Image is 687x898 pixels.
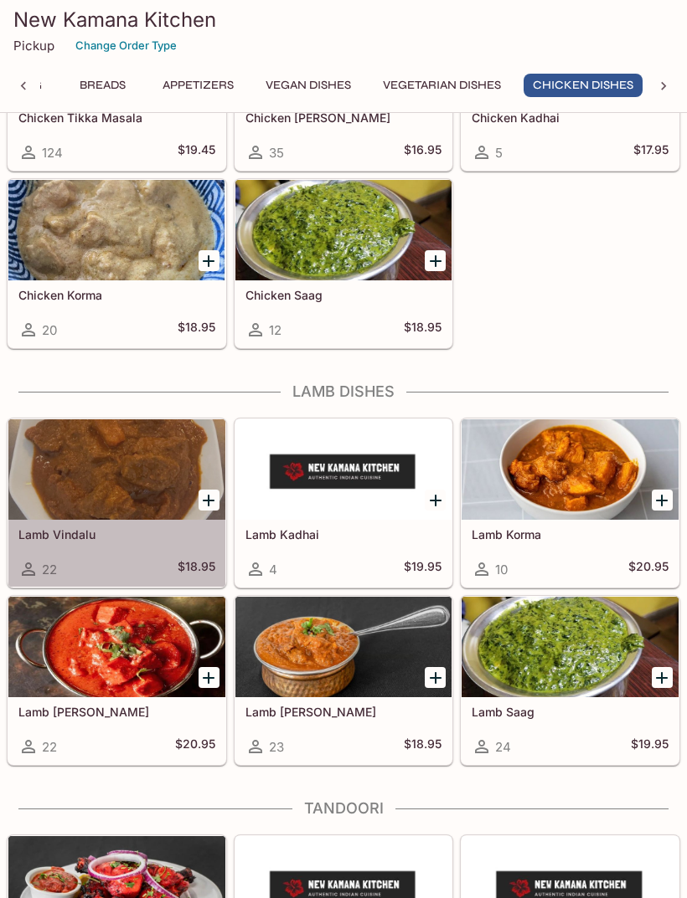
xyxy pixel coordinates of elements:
[18,110,215,125] h5: Chicken Tikka Masala
[245,527,442,541] h5: Lamb Kadhai
[245,110,442,125] h5: Chicken [PERSON_NAME]
[42,562,57,577] span: 22
[269,739,284,755] span: 23
[269,145,284,161] span: 35
[461,418,679,588] a: Lamb Korma10$20.95
[495,739,511,755] span: 24
[178,142,215,162] h5: $19.45
[404,320,442,340] h5: $18.95
[235,597,452,697] div: Lamb Curry
[269,562,277,577] span: 4
[178,559,215,579] h5: $18.95
[404,559,442,579] h5: $19.95
[256,74,360,97] button: Vegan Dishes
[235,596,453,765] a: Lamb [PERSON_NAME]23$18.95
[462,419,679,520] div: Lamb Korma
[65,74,140,97] button: Breads
[13,7,674,33] h3: New Kamana Kitchen
[269,322,282,338] span: 12
[175,736,215,757] h5: $20.95
[462,597,679,697] div: Lamb Saag
[495,145,503,161] span: 5
[472,110,669,125] h5: Chicken Kadhai
[235,418,453,588] a: Lamb Kadhai4$19.95
[42,739,57,755] span: 22
[8,418,226,588] a: Lamb Vindalu22$18.95
[8,180,225,280] div: Chicken Korma
[472,705,669,719] h5: Lamb Saag
[199,250,220,271] button: Add Chicken Korma
[461,596,679,765] a: Lamb Saag24$19.95
[8,419,225,520] div: Lamb Vindalu
[7,382,680,401] h4: Lamb Dishes
[7,799,680,818] h4: Tandoori
[652,667,673,688] button: Add Lamb Saag
[245,705,442,719] h5: Lamb [PERSON_NAME]
[404,736,442,757] h5: $18.95
[633,142,669,162] h5: $17.95
[8,597,225,697] div: Lamb Tikka Masala
[8,596,226,765] a: Lamb [PERSON_NAME]22$20.95
[8,179,226,348] a: Chicken Korma20$18.95
[178,320,215,340] h5: $18.95
[18,527,215,541] h5: Lamb Vindalu
[628,559,669,579] h5: $20.95
[68,33,184,59] button: Change Order Type
[18,288,215,302] h5: Chicken Korma
[495,562,508,577] span: 10
[472,527,669,541] h5: Lamb Korma
[425,250,446,271] button: Add Chicken Saag
[425,490,446,511] button: Add Lamb Kadhai
[13,38,54,54] p: Pickup
[42,322,57,338] span: 20
[524,74,643,97] button: Chicken Dishes
[235,419,452,520] div: Lamb Kadhai
[42,145,63,161] span: 124
[199,667,220,688] button: Add Lamb Tikka Masala
[425,667,446,688] button: Add Lamb Curry
[245,288,442,302] h5: Chicken Saag
[199,490,220,511] button: Add Lamb Vindalu
[235,179,453,348] a: Chicken Saag12$18.95
[374,74,510,97] button: Vegetarian Dishes
[631,736,669,757] h5: $19.95
[235,180,452,280] div: Chicken Saag
[18,705,215,719] h5: Lamb [PERSON_NAME]
[153,74,243,97] button: Appetizers
[652,490,673,511] button: Add Lamb Korma
[404,142,442,162] h5: $16.95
